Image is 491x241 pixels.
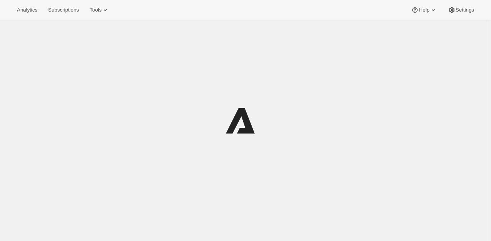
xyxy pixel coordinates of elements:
button: Analytics [12,5,42,15]
span: Help [419,7,429,13]
span: Analytics [17,7,37,13]
span: Tools [90,7,101,13]
button: Help [406,5,441,15]
button: Subscriptions [43,5,83,15]
span: Settings [456,7,474,13]
button: Settings [443,5,479,15]
button: Tools [85,5,114,15]
span: Subscriptions [48,7,79,13]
